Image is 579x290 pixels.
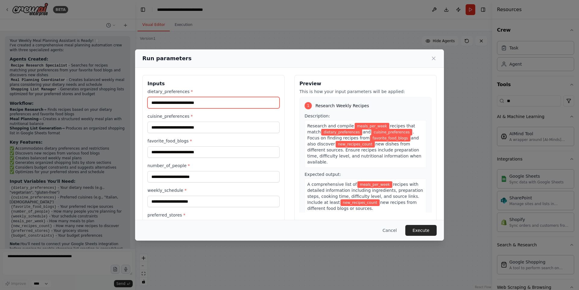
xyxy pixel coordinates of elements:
[147,113,280,119] label: cuisine_preferences
[305,114,330,118] span: Description:
[336,141,375,148] span: Variable: new_recipes_count
[307,182,423,205] span: recipes with detailed information including ingredients, preparation steps, cooking time, difficu...
[305,172,341,177] span: Expected output:
[299,89,432,95] p: This is how your input parameters will be applied:
[371,129,412,136] span: Variable: cuisine_preferences
[355,123,389,129] span: Variable: meals_per_week
[357,181,392,188] span: Variable: meals_per_week
[370,135,410,142] span: Variable: favorite_food_blogs
[378,225,402,236] button: Cancel
[405,225,437,236] button: Execute
[142,54,191,63] h2: Run parameters
[307,123,354,128] span: Research and compile
[307,136,419,146] span: and also discover
[315,103,369,109] span: Research Weekly Recipes
[307,182,357,187] span: A comprehensive list of
[321,129,362,136] span: Variable: dietary_preferences
[307,142,421,164] span: new dishes from different sources. Ensure recipes include preparation time, difficulty level, and...
[147,212,280,218] label: preferred_stores
[307,129,414,140] span: . Focus on finding recipes from
[147,187,280,193] label: weekly_schedule
[307,123,415,134] span: recipes that match
[299,80,432,87] h3: Preview
[307,200,417,211] span: new recipes from different food blogs or sources.
[363,129,371,134] span: and
[305,102,312,109] div: 1
[147,80,280,87] h3: Inputs
[340,199,380,206] span: Variable: new_recipes_count
[147,89,280,95] label: dietary_preferences
[147,163,280,169] label: number_of_people
[147,138,280,144] label: favorite_food_blogs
